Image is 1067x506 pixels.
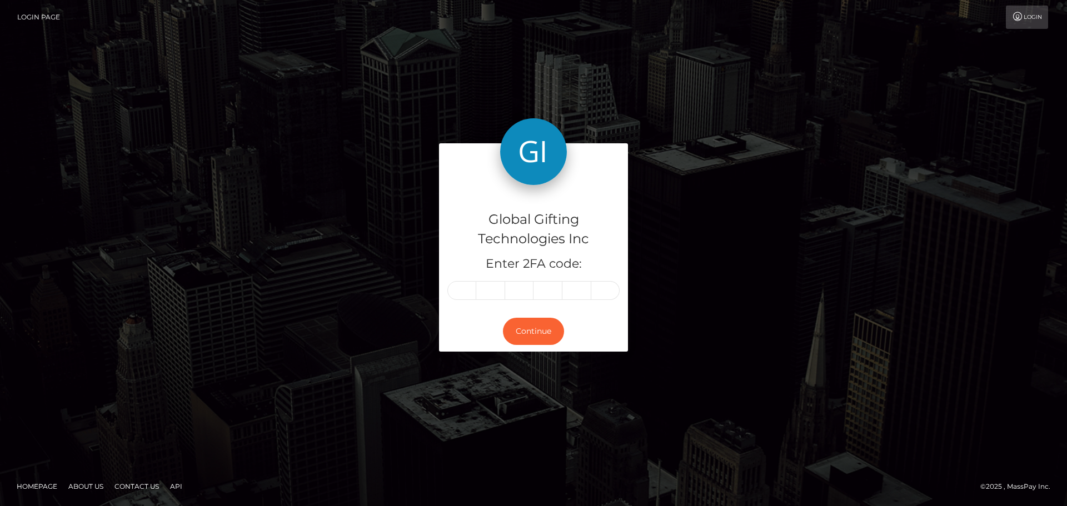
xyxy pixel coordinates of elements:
[503,318,564,345] button: Continue
[500,118,567,185] img: Global Gifting Technologies Inc
[980,480,1059,493] div: © 2025 , MassPay Inc.
[166,478,187,495] a: API
[447,255,620,273] h5: Enter 2FA code:
[12,478,62,495] a: Homepage
[17,6,60,29] a: Login Page
[447,210,620,249] h4: Global Gifting Technologies Inc
[1006,6,1048,29] a: Login
[110,478,163,495] a: Contact Us
[64,478,108,495] a: About Us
